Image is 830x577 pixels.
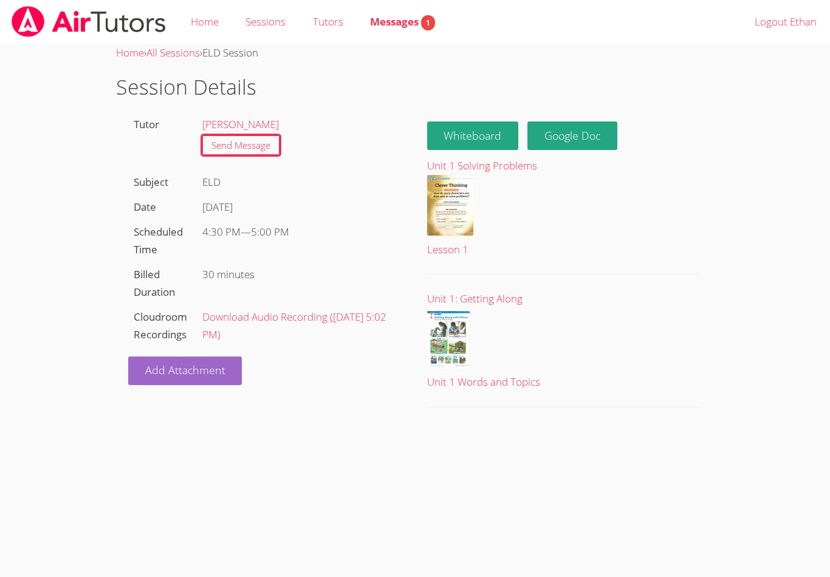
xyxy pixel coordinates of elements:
label: Billed Duration [134,267,175,299]
label: Tutor [134,117,159,131]
img: Unit%201%20Words%20and%20Topics.pdf [427,308,470,369]
a: Unit 1: Getting AlongUnit 1 Words and Topics [427,290,702,392]
img: airtutors_banner-c4298cdbf04f3fff15de1276eac7730deb9818008684d7c2e4769d2f7ddbe033.png [10,6,167,37]
a: Home [116,46,144,60]
h1: Session Details [116,72,714,103]
a: Download Audio Recording ([DATE] 5:02 PM) [202,310,386,341]
label: Cloudroom Recordings [134,310,187,341]
div: › › [116,44,714,62]
span: [DATE] 5:02 PM [202,310,386,341]
label: Date [134,200,156,214]
div: Unit 1: Getting Along [427,290,702,308]
div: 30 minutes [197,262,403,287]
a: All Sessions [146,46,200,60]
span: Messages [370,15,435,29]
div: [DATE] [202,199,397,216]
div: ELD [197,170,403,195]
label: Subject [134,175,168,189]
a: Add Attachment [128,357,242,385]
a: Google Doc [527,121,617,150]
span: 5:00 PM [251,225,289,239]
div: Lesson 1 [427,241,702,259]
label: Scheduled Time [134,225,183,256]
button: Whiteboard [427,121,519,150]
div: Unit 1 Solving Problems [427,157,702,175]
div: Unit 1 Words and Topics [427,374,702,391]
img: Lesson%201.pdf [427,175,473,236]
span: 1 [421,15,435,30]
span: 4:30 PM [202,225,241,239]
span: ELD Session [202,46,258,60]
a: Send Message [202,135,280,155]
div: — [202,224,397,241]
a: [PERSON_NAME] [202,117,279,131]
a: Unit 1 Solving ProblemsLesson 1 [427,157,702,259]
